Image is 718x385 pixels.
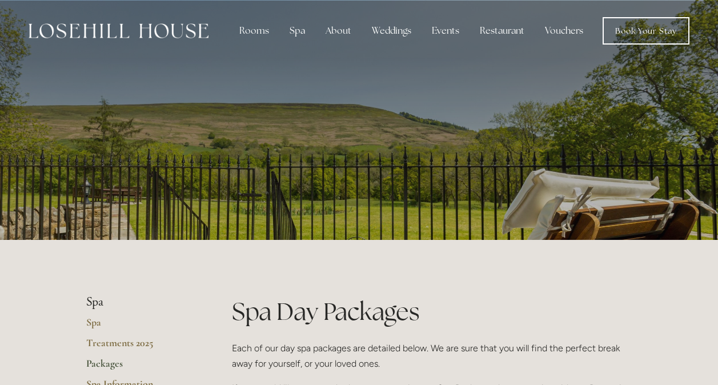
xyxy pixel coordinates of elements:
[86,357,195,378] a: Packages
[603,17,689,45] a: Book Your Stay
[29,23,208,38] img: Losehill House
[316,19,360,42] div: About
[232,340,632,371] p: Each of our day spa packages are detailed below. We are sure that you will find the perfect break...
[423,19,468,42] div: Events
[280,19,314,42] div: Spa
[232,295,632,328] h1: Spa Day Packages
[230,19,278,42] div: Rooms
[363,19,420,42] div: Weddings
[471,19,534,42] div: Restaurant
[86,316,195,336] a: Spa
[86,336,195,357] a: Treatments 2025
[86,295,195,310] li: Spa
[536,19,592,42] a: Vouchers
